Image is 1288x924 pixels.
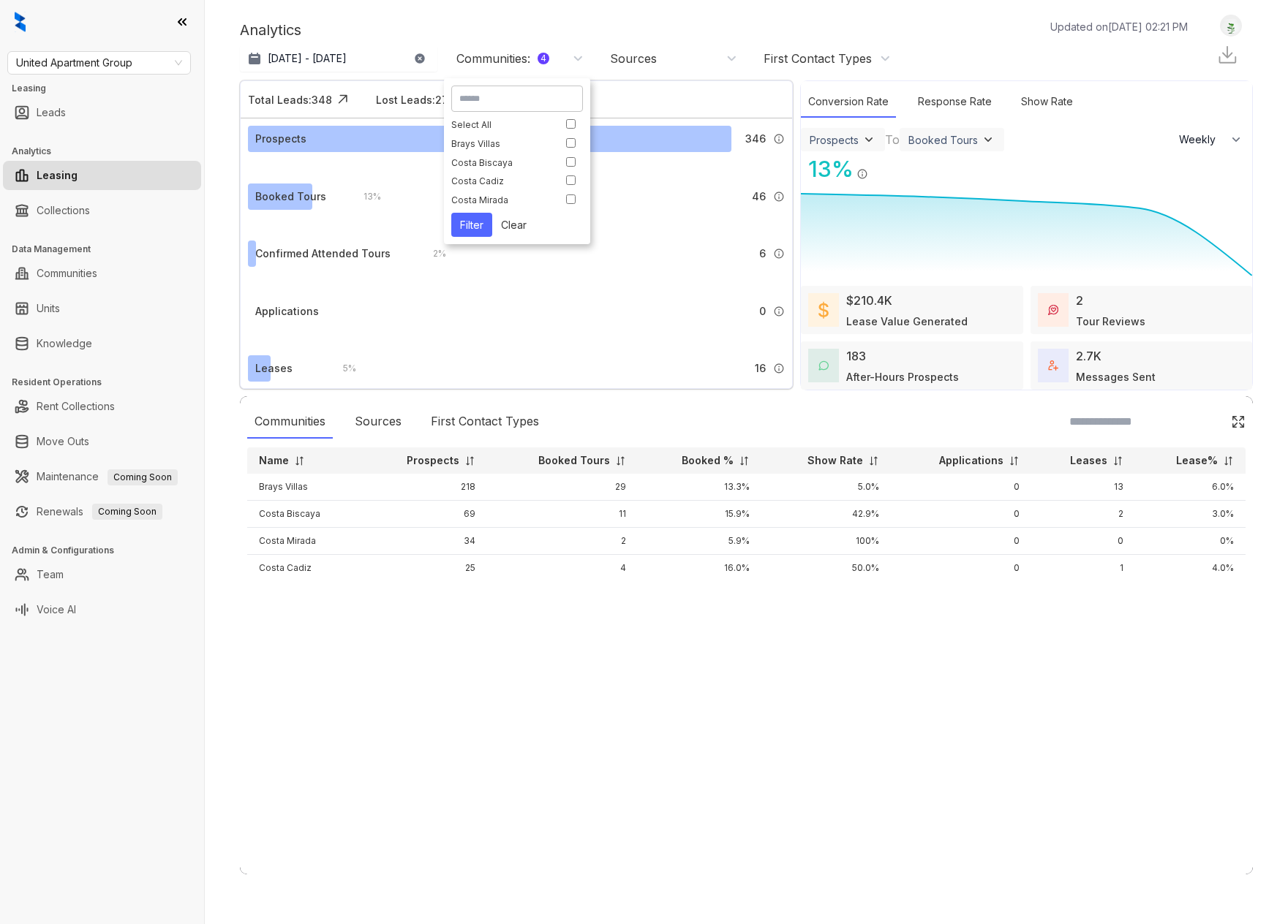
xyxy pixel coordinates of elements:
[240,19,301,41] p: Analytics
[1135,501,1246,528] td: 3.0%
[108,469,178,485] span: Coming Soon
[1200,415,1213,428] img: SearchIcon
[37,259,97,288] a: Communities
[868,155,890,177] img: Click Icon
[1031,555,1135,582] td: 1
[451,194,551,205] div: Costa Mirada
[755,360,766,376] span: 16
[862,132,876,147] img: ViewFilterArrow
[376,92,455,107] div: Lost Leads: 277
[255,246,391,262] div: Confirmed Attended Tours
[37,294,60,323] a: Units
[3,294,201,323] li: Units
[773,191,785,202] img: Info
[3,595,201,624] li: Voice AI
[682,453,734,468] p: Booked %
[240,45,437,72] button: [DATE] - [DATE]
[16,52,182,74] span: United Apartment Group
[3,560,201,589] li: Team
[255,303,319,319] div: Applications
[638,555,761,582] td: 16.0%
[423,405,546,439] div: First Contact Types
[362,528,487,555] td: 34
[362,555,487,582] td: 25
[911,86,999,118] div: Response Rate
[801,86,896,118] div: Conversion Rate
[37,560,64,589] a: Team
[1031,501,1135,528] td: 2
[761,501,890,528] td: 42.9%
[801,153,854,186] div: 13 %
[3,427,201,456] li: Move Outs
[1135,528,1246,555] td: 0%
[12,243,204,256] h3: Data Management
[3,98,201,127] li: Leads
[807,453,863,468] p: Show Rate
[1048,360,1058,371] img: TotalFum
[418,246,446,262] div: 2 %
[3,161,201,190] li: Leasing
[247,555,362,582] td: Costa Cadiz
[451,175,551,186] div: Costa Cadiz
[846,292,892,309] div: $210.4K
[752,189,766,205] span: 46
[1112,455,1123,466] img: sorting
[12,544,204,557] h3: Admin & Configurations
[1135,555,1246,582] td: 4.0%
[487,501,638,528] td: 11
[37,595,76,624] a: Voice AI
[745,131,766,147] span: 346
[362,474,487,501] td: 218
[759,246,766,262] span: 6
[538,53,549,64] div: 4
[638,528,761,555] td: 5.9%
[773,248,785,260] img: Info
[492,213,535,237] button: Clear
[846,369,959,385] div: After-Hours Prospects
[15,12,26,32] img: logo
[37,329,92,358] a: Knowledge
[294,455,305,466] img: sorting
[37,427,89,456] a: Move Outs
[1009,455,1020,466] img: sorting
[1076,347,1101,365] div: 2.7K
[37,497,162,526] a: RenewalsComing Soon
[407,453,459,468] p: Prospects
[615,455,626,466] img: sorting
[1076,369,1156,385] div: Messages Sent
[1231,414,1246,429] img: Click Icon
[332,88,354,110] img: Click Icon
[981,132,995,147] img: ViewFilterArrow
[868,455,879,466] img: sorting
[773,306,785,317] img: Info
[810,134,859,146] div: Prospects
[3,392,201,421] li: Rent Collections
[1221,18,1241,34] img: UserAvatar
[248,92,332,107] div: Total Leads: 348
[12,145,204,158] h3: Analytics
[255,131,306,147] div: Prospects
[638,501,761,528] td: 15.9%
[761,528,890,555] td: 100%
[759,303,766,319] span: 0
[846,314,968,329] div: Lease Value Generated
[451,213,492,237] button: Filter
[1216,44,1238,66] img: Download
[1135,474,1246,501] td: 6.0%
[451,157,551,168] div: Costa Biscaya
[818,360,829,371] img: AfterHoursConversations
[1170,126,1252,153] button: Weekly
[761,555,890,582] td: 50.0%
[37,161,78,190] a: Leasing
[773,363,785,374] img: Info
[487,555,638,582] td: 4
[891,501,1031,528] td: 0
[891,528,1031,555] td: 0
[1070,453,1107,468] p: Leases
[939,453,1003,468] p: Applications
[856,168,868,180] img: Info
[3,196,201,225] li: Collections
[764,50,872,67] div: First Contact Types
[1076,292,1083,309] div: 2
[638,474,761,501] td: 13.3%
